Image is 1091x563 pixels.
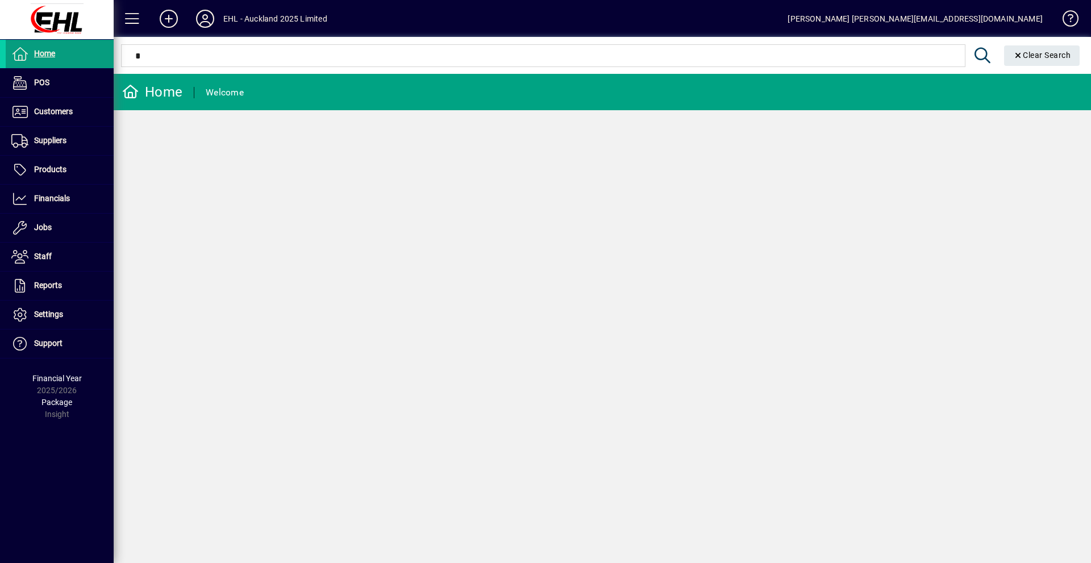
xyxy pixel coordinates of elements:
span: Home [34,49,55,58]
a: Suppliers [6,127,114,155]
a: POS [6,69,114,97]
div: EHL - Auckland 2025 Limited [223,10,327,28]
a: Customers [6,98,114,126]
span: POS [34,78,49,87]
a: Jobs [6,214,114,242]
a: Staff [6,243,114,271]
span: Products [34,165,66,174]
div: Home [122,83,182,101]
span: Customers [34,107,73,116]
span: Suppliers [34,136,66,145]
div: [PERSON_NAME] [PERSON_NAME][EMAIL_ADDRESS][DOMAIN_NAME] [788,10,1043,28]
span: Jobs [34,223,52,232]
span: Financials [34,194,70,203]
button: Clear [1004,45,1080,66]
a: Settings [6,301,114,329]
button: Add [151,9,187,29]
a: Knowledge Base [1054,2,1077,39]
span: Staff [34,252,52,261]
a: Reports [6,272,114,300]
a: Products [6,156,114,184]
span: Support [34,339,63,348]
span: Settings [34,310,63,319]
a: Financials [6,185,114,213]
button: Profile [187,9,223,29]
span: Clear Search [1013,51,1071,60]
div: Welcome [206,84,244,102]
span: Financial Year [32,374,82,383]
a: Support [6,330,114,358]
span: Package [41,398,72,407]
span: Reports [34,281,62,290]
